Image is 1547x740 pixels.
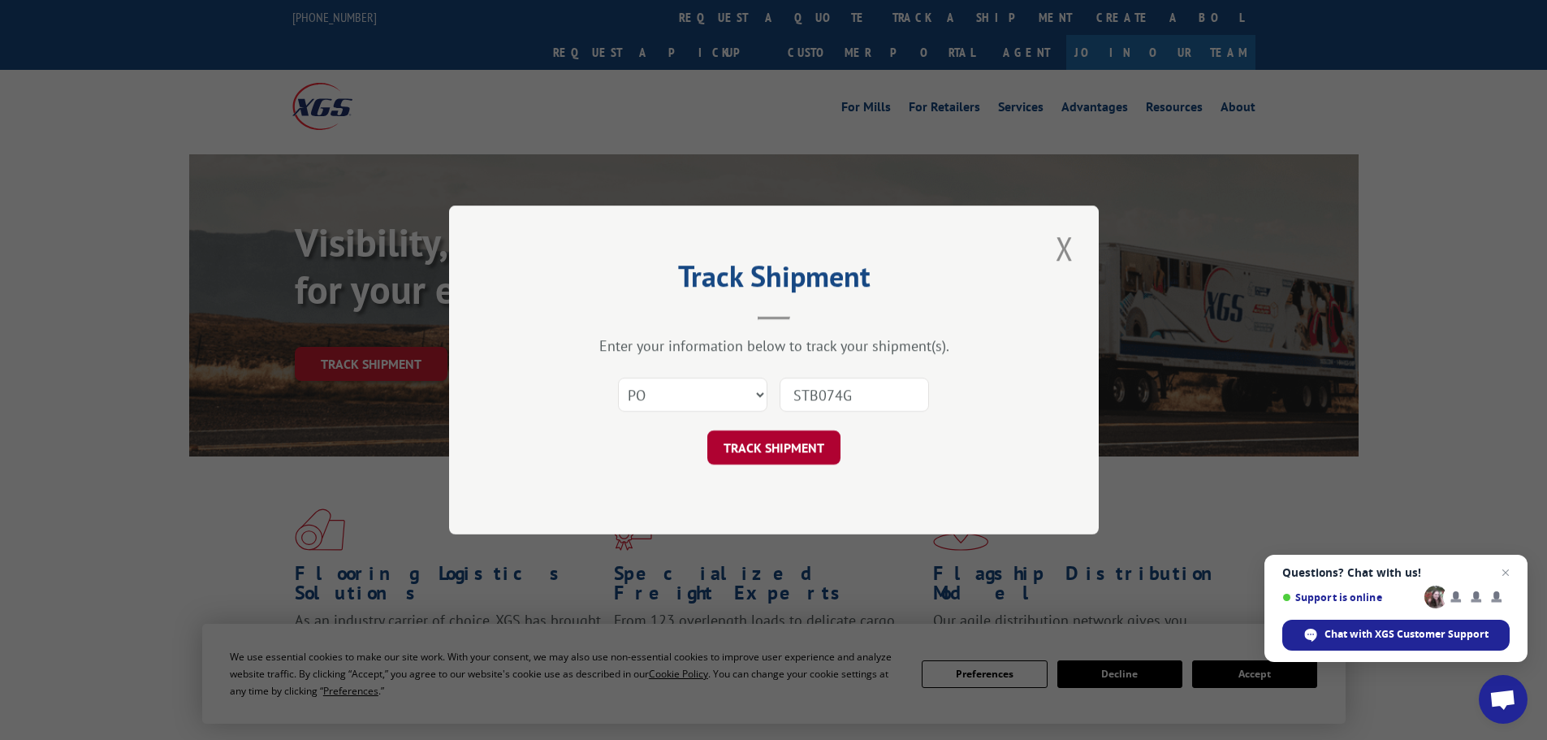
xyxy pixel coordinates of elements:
button: Close modal [1051,226,1078,270]
button: TRACK SHIPMENT [707,431,840,465]
a: Open chat [1479,675,1528,724]
span: Chat with XGS Customer Support [1324,627,1489,642]
span: Chat with XGS Customer Support [1282,620,1510,651]
span: Questions? Chat with us! [1282,566,1510,579]
span: Support is online [1282,591,1419,604]
div: Enter your information below to track your shipment(s). [530,336,1018,355]
h2: Track Shipment [530,265,1018,296]
input: Number(s) [780,378,929,412]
